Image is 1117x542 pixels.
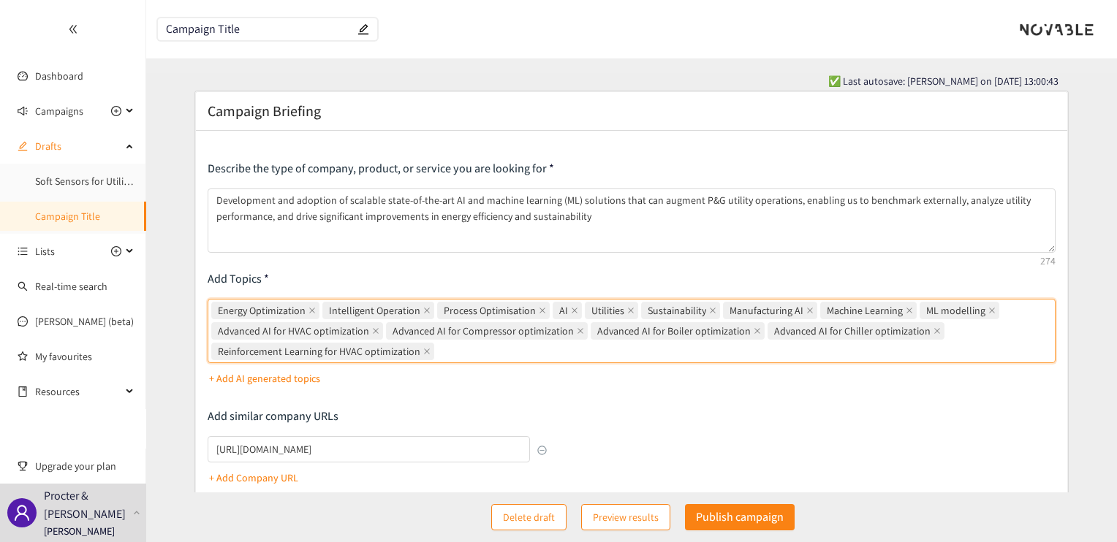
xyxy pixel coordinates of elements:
a: My favourites [35,342,135,371]
span: Drafts [35,131,121,161]
p: Publish campaign [696,508,784,526]
span: Process Optimisation [444,302,536,318]
span: ✅ Last autosave: [PERSON_NAME] on [DATE] 13:00:43 [828,73,1059,89]
span: Utilities [591,302,624,318]
input: Energy OptimizationIntelligent OperationProcess OptimisationAIUtilitiesSustainabilityManufacturin... [437,343,440,360]
span: Advanced AI for HVAC optimization [218,323,369,339]
a: Soft Sensors for Utility - Sustainability [35,175,197,188]
span: close [539,307,546,314]
span: close [806,307,814,314]
span: close [423,307,431,314]
a: Real-time search [35,280,107,293]
span: plus-circle [111,106,121,116]
span: close [934,327,941,335]
span: close [423,348,431,355]
span: Energy Optimization [218,302,306,318]
span: edit [357,23,369,35]
button: + Add Company URL [209,466,298,489]
input: lookalikes url [208,436,529,462]
span: close [571,307,578,314]
span: Resources [35,377,121,406]
p: Add similar company URLs [208,408,547,424]
textarea: Development and adoption of scalable state-of-the-art AI and machine learning (ML) solutions that... [208,188,1055,253]
span: Process Optimisation [437,302,550,319]
span: close [754,327,761,335]
span: Reinforcement Learning for HVAC optimization [211,343,434,360]
span: Lists [35,237,55,266]
span: close [988,307,996,314]
span: close [709,307,716,314]
button: + Add AI generated topics [209,367,320,390]
h2: Campaign Briefing [208,101,321,121]
iframe: Chat Widget [879,384,1117,542]
span: close [627,307,635,314]
p: Procter & [PERSON_NAME] [44,486,127,523]
span: Machine Learning [820,302,917,319]
a: [PERSON_NAME] (beta) [35,315,134,328]
span: ML modelling [926,302,985,318]
span: close [308,307,316,314]
span: edit [18,141,28,151]
span: AI [559,302,568,318]
span: Preview results [593,509,659,525]
span: Sustainability [641,302,720,319]
button: Publish campaign [685,504,795,530]
span: Advanced AI for Boiler optimization [597,323,751,339]
p: + Add Company URL [209,470,298,486]
p: Add Topics [208,271,1055,287]
span: Sustainability [648,302,706,318]
span: Advanced AI for Compressor optimization [393,323,574,339]
p: Describe the type of company, product, or service you are looking for [208,161,1055,177]
span: trophy [18,461,28,471]
span: ML modelling [920,302,999,319]
button: Preview results [581,504,670,530]
span: unordered-list [18,246,28,256]
span: Utilities [585,302,638,319]
div: Campaign Briefing [208,101,1055,121]
a: Dashboard [35,69,83,83]
span: Machine Learning [827,302,903,318]
span: close [906,307,913,314]
span: Advanced AI for Boiler optimization [591,322,765,340]
p: + Add AI generated topics [209,370,320,386]
span: plus-circle [111,246,121,256]
span: close [372,327,379,335]
span: Intelligent Operation [329,302,420,318]
span: AI [553,302,582,319]
span: Energy Optimization [211,302,319,319]
span: Campaigns [35,96,83,126]
span: book [18,386,28,397]
a: Campaign Title [35,210,100,223]
span: user [13,504,31,522]
span: Intelligent Operation [322,302,434,319]
span: Advanced AI for Chiller optimization [768,322,944,340]
span: Reinforcement Learning for HVAC optimization [218,343,420,359]
button: Delete draft [491,504,567,530]
span: Advanced AI for HVAC optimization [211,322,383,340]
p: [PERSON_NAME] [44,523,115,539]
span: double-left [68,24,78,34]
span: sound [18,106,28,116]
span: Manufacturing AI [730,302,803,318]
span: Advanced AI for Compressor optimization [386,322,588,340]
span: close [577,327,584,335]
span: Delete draft [503,509,555,525]
span: Upgrade your plan [35,451,135,481]
span: Advanced AI for Chiller optimization [774,323,931,339]
span: Manufacturing AI [723,302,817,319]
